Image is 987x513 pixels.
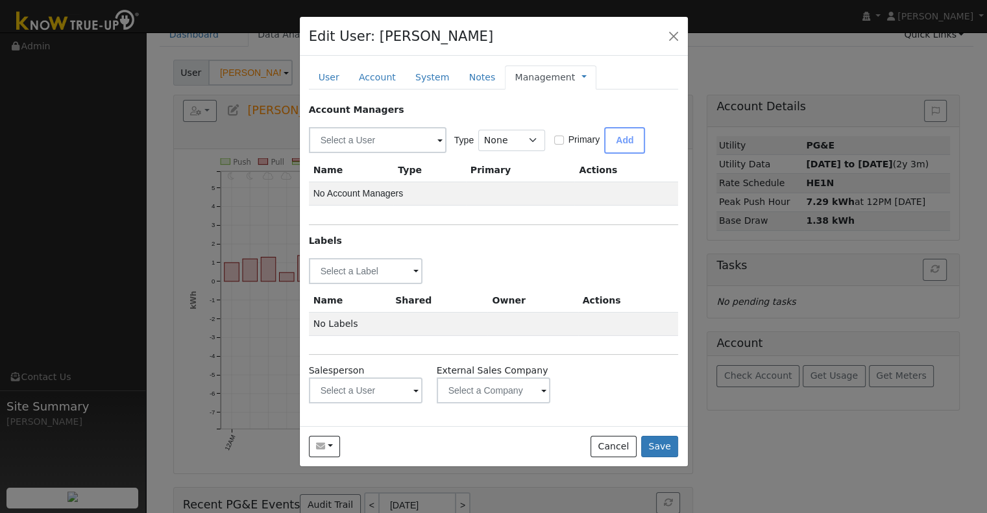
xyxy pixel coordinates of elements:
th: Type [393,159,465,182]
label: Primary [568,133,600,147]
input: Select a User [309,127,446,153]
input: Select a Company [437,377,551,403]
td: No Labels [309,312,679,335]
td: No Account Managers [309,182,679,206]
button: fahmy_attia@yahoo.com [309,436,341,458]
th: Name [309,289,391,313]
a: Management [515,71,575,84]
a: User [309,66,349,89]
label: Type [454,134,474,147]
th: Owner [487,289,578,313]
a: System [406,66,459,89]
label: Salesperson [309,364,365,377]
input: Select a User [309,377,423,403]
h4: Edit User: [PERSON_NAME] [309,26,494,47]
th: Name [309,159,394,182]
th: Shared [391,289,487,313]
button: Save [641,436,679,458]
th: Primary [466,159,575,182]
a: Account [349,66,406,89]
th: Actions [578,289,679,313]
button: Cancel [591,436,637,458]
a: Notes [459,66,505,89]
strong: Account Managers [309,104,404,115]
th: Actions [574,159,678,182]
strong: Labels [309,235,342,246]
button: Add [604,127,645,154]
input: Primary [554,136,563,145]
input: Select a Label [309,258,423,284]
label: External Sales Company [437,364,548,377]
